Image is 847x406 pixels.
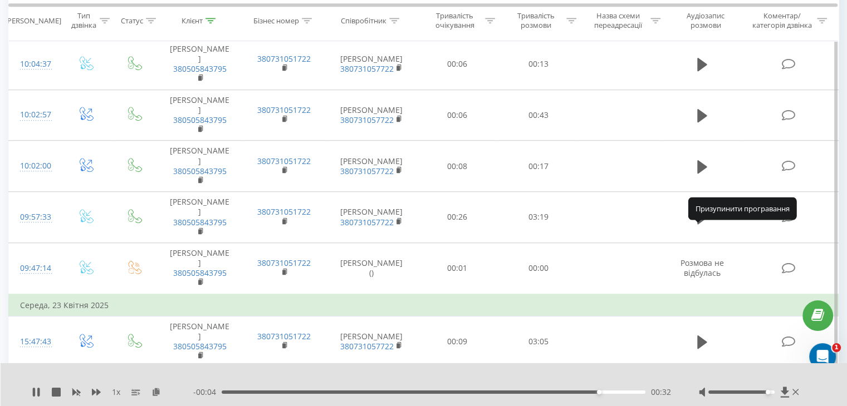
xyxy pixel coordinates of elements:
[20,53,50,75] div: 10:04:37
[673,12,738,31] div: Аудіозапис розмови
[173,268,227,278] a: 380505843795
[257,105,311,115] a: 380731051722
[326,141,417,192] td: [PERSON_NAME]
[9,294,839,316] td: Середа, 23 Квітня 2025
[498,242,579,294] td: 00:00
[597,390,601,394] div: Accessibility label
[326,316,417,367] td: [PERSON_NAME]
[508,12,564,31] div: Тривалість розмови
[257,206,311,217] a: 380731051722
[340,115,394,125] a: 380731057722
[651,387,671,398] span: 00:32
[427,12,483,31] div: Тривалість очікування
[809,343,836,370] iframe: Intercom live chat
[326,242,417,294] td: [PERSON_NAME] ()
[340,166,394,176] a: 380731057722
[173,115,227,125] a: 380505843795
[498,90,579,141] td: 00:43
[340,217,394,227] a: 380731057722
[20,331,50,353] div: 15:47:43
[121,16,143,26] div: Статус
[589,12,648,31] div: Назва схеми переадресації
[766,390,770,394] div: Accessibility label
[112,387,120,398] span: 1 x
[326,90,417,141] td: [PERSON_NAME]
[182,16,203,26] div: Клієнт
[5,16,61,26] div: [PERSON_NAME]
[257,156,311,166] a: 380731051722
[341,16,386,26] div: Співробітник
[749,12,814,31] div: Коментар/категорія дзвінка
[498,316,579,367] td: 03:05
[20,258,50,279] div: 09:47:14
[326,192,417,243] td: [PERSON_NAME]
[498,38,579,90] td: 00:13
[417,242,498,294] td: 00:01
[158,192,242,243] td: [PERSON_NAME]
[498,192,579,243] td: 03:19
[340,63,394,74] a: 380731057722
[417,38,498,90] td: 00:06
[417,141,498,192] td: 00:08
[173,166,227,176] a: 380505843795
[70,12,96,31] div: Тип дзвінка
[257,258,311,268] a: 380731051722
[193,387,222,398] span: - 00:04
[158,141,242,192] td: [PERSON_NAME]
[158,316,242,367] td: [PERSON_NAME]
[173,63,227,74] a: 380505843795
[158,242,242,294] td: [PERSON_NAME]
[173,341,227,351] a: 380505843795
[680,258,724,278] span: Розмова не відбулась
[158,38,242,90] td: [PERSON_NAME]
[20,155,50,177] div: 10:02:00
[20,104,50,126] div: 10:02:57
[326,38,417,90] td: [PERSON_NAME]
[158,90,242,141] td: [PERSON_NAME]
[417,90,498,141] td: 00:06
[417,316,498,367] td: 00:09
[832,343,841,352] span: 1
[498,141,579,192] td: 00:17
[173,217,227,227] a: 380505843795
[417,192,498,243] td: 00:26
[257,331,311,341] a: 380731051722
[340,341,394,351] a: 380731057722
[257,53,311,64] a: 380731051722
[253,16,299,26] div: Бізнес номер
[688,197,797,220] div: Призупинити програвання
[20,206,50,228] div: 09:57:33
